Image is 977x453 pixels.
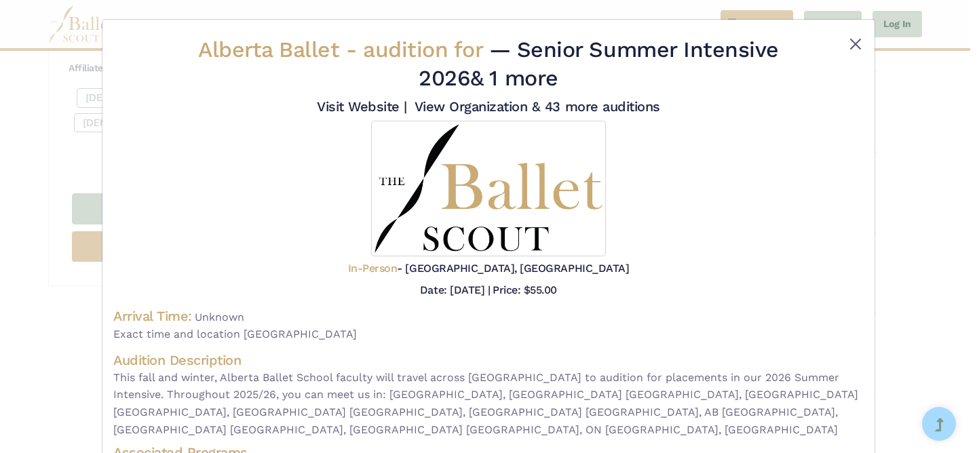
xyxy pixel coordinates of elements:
span: This fall and winter, Alberta Ballet School faculty will travel across [GEOGRAPHIC_DATA] to audit... [113,369,864,438]
span: Exact time and location [GEOGRAPHIC_DATA] [113,326,864,343]
h4: Arrival Time: [113,308,192,324]
img: Logo [371,121,605,256]
a: & 1 more [470,65,558,91]
span: In-Person [348,262,398,275]
a: View Organization & 43 more auditions [415,98,660,115]
span: Alberta Ballet - [198,37,489,62]
span: — Senior Summer Intensive 2026 [419,37,778,91]
span: audition for [363,37,482,62]
h5: Price: $55.00 [493,283,557,296]
h4: Audition Description [113,351,864,369]
a: Visit Website | [317,98,407,115]
button: Close [847,36,864,52]
h5: - [GEOGRAPHIC_DATA], [GEOGRAPHIC_DATA] [348,262,629,276]
span: Unknown [195,311,244,323]
h5: Date: [DATE] | [420,283,490,296]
